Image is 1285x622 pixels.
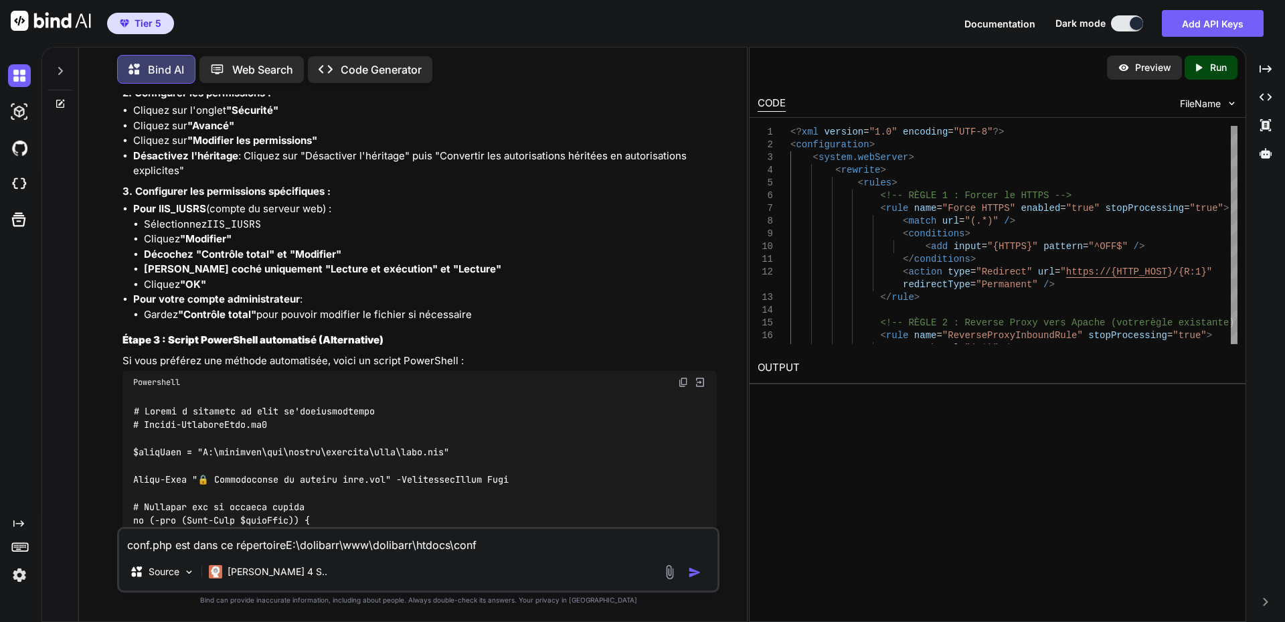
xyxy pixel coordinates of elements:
span: > [1206,330,1211,341]
span: "true" [1173,330,1206,341]
li: Sélectionnez [144,217,717,232]
span: > [1049,279,1054,290]
span: stopProcessing [1105,203,1184,214]
img: Bind AI [11,11,91,31]
span: " [1060,266,1065,277]
span: "(.*)" [964,216,998,226]
span: name [914,330,936,341]
span: > [891,177,897,188]
span: conditions [914,254,970,264]
div: 16 [758,329,773,342]
span: > [869,139,874,150]
span: xml [801,127,818,137]
strong: Désactivez l'héritage [133,149,238,162]
li: : Cliquez sur "Désactiver l'héritage" puis "Convertir les autorisations héritées en autorisations... [133,149,717,179]
span: > [964,228,970,239]
span: = [959,216,964,226]
span: > [1139,241,1144,252]
div: 11 [758,253,773,266]
span: "{HTTPS}" [987,241,1038,252]
span: rule [891,292,914,303]
span: < [903,216,908,226]
span: = [981,241,987,252]
span: Dark mode [1055,17,1106,30]
span: "ReverseProxyInboundRule" [942,330,1083,341]
span: </ [880,292,891,303]
li: Cliquez [144,277,717,293]
span: "Redirect" [976,266,1032,277]
div: CODE [758,96,786,112]
textarea: conf.php est dans ce répertoireE:\dolibarr\www\dolibarr\htdocs\conf [119,529,717,553]
p: Preview [1135,61,1171,74]
span: = [936,203,942,214]
li: Cliquez sur [133,119,717,134]
li: Cliquez sur [133,133,717,149]
div: 14 [758,304,773,317]
p: Web Search [232,62,293,78]
span: version [824,127,863,137]
span: name [914,203,936,214]
div: 5 [758,177,773,189]
span: = [970,266,976,277]
span: = [1167,330,1173,341]
p: Bind AI [148,62,184,78]
img: Claude 4 Sonnet [209,565,222,578]
span: rules [863,177,891,188]
strong: Pour votre compte administrateur [133,293,300,305]
span: < [835,165,841,175]
span: action [908,266,942,277]
span: < [903,228,908,239]
p: : [133,292,717,307]
img: darkChat [8,64,31,87]
span: "true" [1189,203,1223,214]
span: > [908,152,914,163]
p: Bind can provide inaccurate information, including about people. Always double-check its answers.... [117,595,719,605]
img: attachment [662,564,677,580]
span: Tier 5 [135,17,161,30]
button: Add API Keys [1162,10,1264,37]
span: match [908,343,936,354]
span: configuration [796,139,869,150]
strong: Décochez "Contrôle total" et "Modifier" [144,248,341,260]
span: < [880,330,885,341]
strong: "Sécurité" [226,104,278,116]
p: Run [1210,61,1227,74]
span: "Force HTTPS" [942,203,1015,214]
p: (compte du serveur web) : [133,202,717,217]
li: Cliquez sur l'onglet [133,103,717,119]
span: < [857,177,863,188]
div: 6 [758,189,773,202]
strong: "Modifier les permissions" [187,134,317,147]
li: Gardez pour pouvoir modifier le fichier si nécessaire [144,307,717,323]
span: pattern [1043,241,1083,252]
span: = [1055,266,1060,277]
span: > [1223,203,1229,214]
span: = [970,279,976,290]
div: 2 [758,139,773,151]
span: rule [885,203,908,214]
strong: 2. Configurer les permissions : [122,86,271,99]
span: encoding [903,127,948,137]
span: = [1083,241,1088,252]
strong: "Avancé" [187,119,234,132]
span: </ [903,254,914,264]
span: conditions [908,228,964,239]
span: rewrite [841,165,880,175]
span: <? [790,127,802,137]
p: Source [149,565,179,578]
span: < [903,266,908,277]
span: "Permanent" [976,279,1037,290]
span: "^OFF$" [1088,241,1128,252]
span: "(.*)" [964,343,998,354]
div: 13 [758,291,773,304]
img: preview [1118,62,1130,74]
img: chevron down [1226,98,1237,109]
span: https://{HTTP_HOST [1065,266,1167,277]
div: 8 [758,215,773,228]
span: > [914,292,919,303]
span: = [936,330,942,341]
h2: OUTPUT [750,352,1246,384]
span: "true" [1065,203,1099,214]
span: url [1037,266,1054,277]
span: = [948,127,953,137]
